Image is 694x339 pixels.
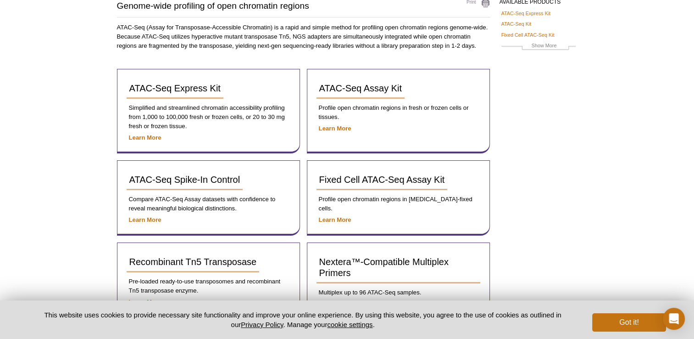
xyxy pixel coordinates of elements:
[316,103,480,122] p: Profile open chromatin regions in fresh or frozen cells or tissues.
[501,41,576,52] a: Show More
[319,83,402,93] span: ATAC-Seq Assay Kit
[129,134,161,141] a: Learn More
[319,125,351,132] a: Learn More
[316,195,480,213] p: Profile open chromatin regions in [MEDICAL_DATA]-fixed cells.
[127,79,223,99] a: ATAC-Seq Express Kit
[127,252,260,272] a: Recombinant Tn5 Transposase
[327,321,372,328] button: cookie settings
[127,195,290,213] p: Compare ATAC-Seq Assay datasets with confidence to reveal meaningful biological distinctions.
[319,257,449,278] span: Nextera™-Compatible Multiplex Primers
[316,252,480,283] a: Nextera™-Compatible Multiplex Primers
[501,9,551,17] a: ATAC-Seq Express Kit
[28,310,577,329] p: This website uses cookies to provide necessary site functionality and improve your online experie...
[129,299,161,305] a: Learn More
[316,79,405,99] a: ATAC-Seq Assay Kit
[117,23,490,51] p: ATAC-Seq (Assay for Transposase-Accessible Chromatin) is a rapid and simple method for profiling ...
[129,216,161,223] a: Learn More
[241,321,283,328] a: Privacy Policy
[501,31,555,39] a: Fixed Cell ATAC-Seq Kit
[501,20,532,28] a: ATAC-Seq Kit
[663,308,685,330] div: Open Intercom Messenger
[127,170,243,190] a: ATAC-Seq Spike-In Control
[592,313,666,332] button: Got it!
[129,257,257,267] span: Recombinant Tn5 Transposase
[127,277,290,295] p: Pre-loaded ready-to-use transposomes and recombinant Tn5 transposase enzyme.
[319,216,351,223] a: Learn More
[127,103,290,131] p: Simplified and streamlined chromatin accessibility profiling from 1,000 to 100,000 fresh or froze...
[117,2,447,10] h2: Genome-wide profiling of open chromatin regions
[316,288,480,297] p: Multiplex up to 96 ATAC-Seq samples.
[316,170,448,190] a: Fixed Cell ATAC-Seq Assay Kit
[319,175,445,185] span: Fixed Cell ATAC-Seq Assay Kit
[129,83,221,93] span: ATAC-Seq Express Kit
[129,175,240,185] span: ATAC-Seq Spike-In Control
